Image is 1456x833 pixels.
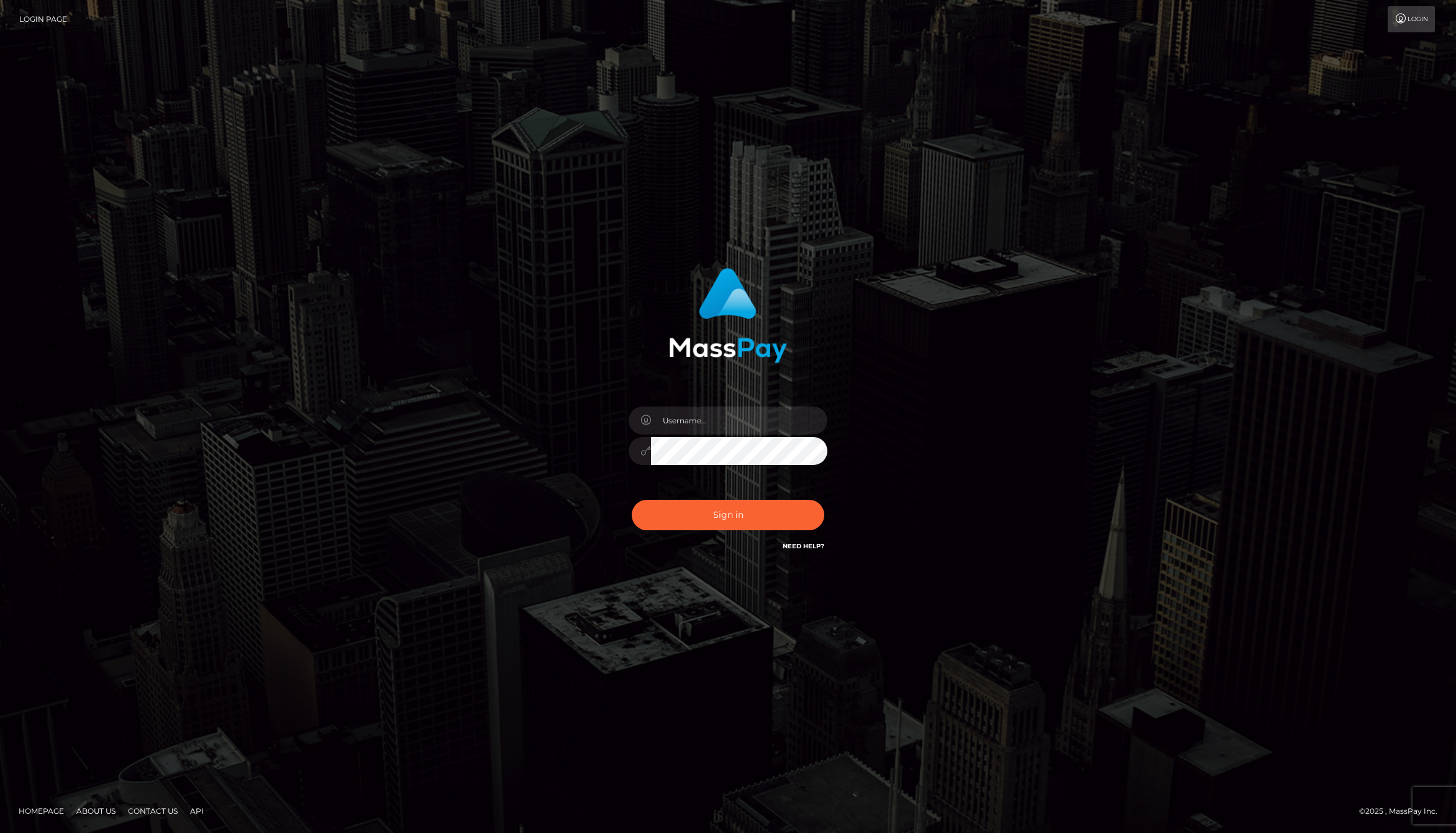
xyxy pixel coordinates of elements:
a: Need Help? [783,542,824,550]
img: MassPay Login [669,268,787,363]
a: API [185,801,209,821]
button: Sign in [632,500,824,530]
a: Contact Us [123,801,183,821]
a: About Us [71,801,121,821]
a: Login Page [19,6,67,32]
div: © 2025 , MassPay Inc. [1359,804,1447,818]
a: Homepage [14,801,69,821]
input: Username... [651,407,827,435]
a: Login [1388,6,1435,32]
